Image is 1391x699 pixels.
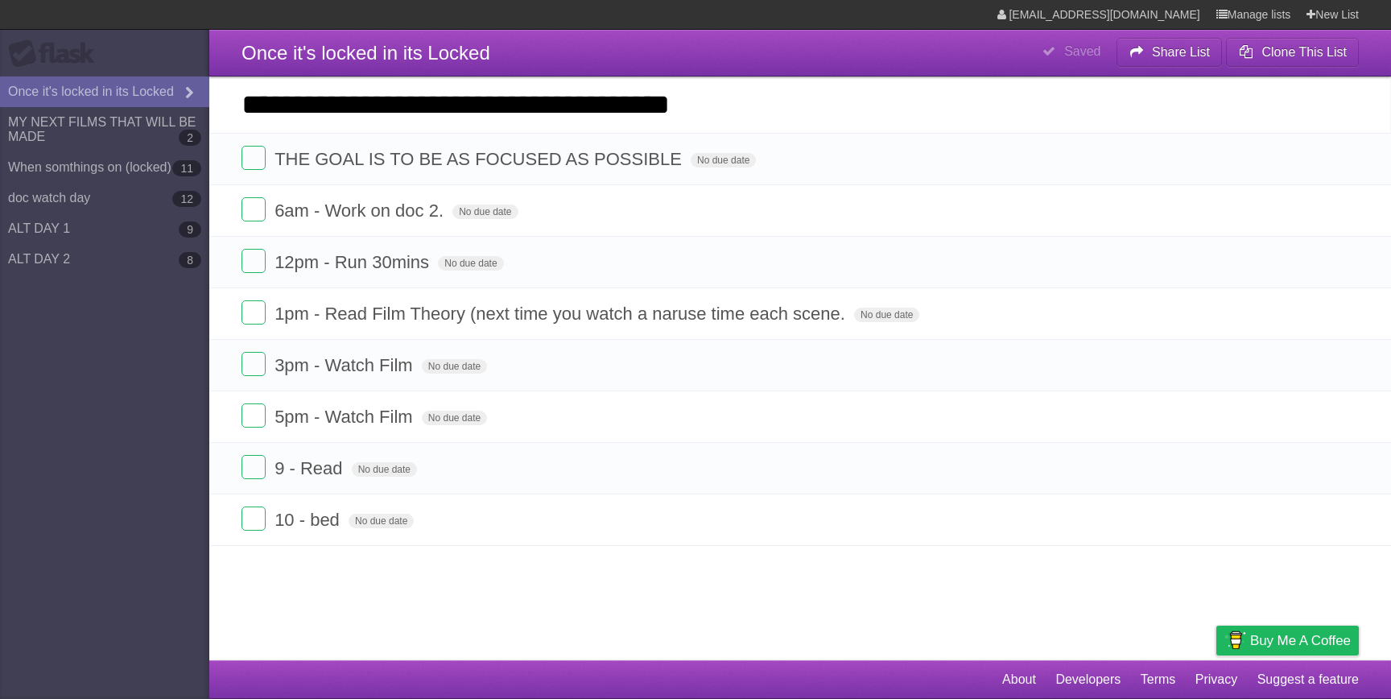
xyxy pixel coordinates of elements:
[8,39,105,68] div: Flask
[241,403,266,428] label: Done
[1250,627,1351,655] span: Buy me a coffee
[241,197,266,221] label: Done
[691,153,756,168] span: No due date
[1195,664,1237,695] a: Privacy
[274,149,686,169] span: THE GOAL IS TO BE AS FOCUSED AS POSSIBLE
[241,507,266,531] label: Done
[241,42,490,64] span: Once it's locked in its Locked
[854,308,919,322] span: No due date
[274,304,849,324] span: 1pm - Read Film Theory (next time you watch a naruse time each scene.
[241,300,266,325] label: Done
[1216,626,1359,656] a: Buy me a coffee
[1055,664,1121,695] a: Developers
[438,256,503,271] span: No due date
[274,407,417,427] span: 5pm - Watch Film
[172,191,201,207] b: 12
[172,160,201,176] b: 11
[179,221,201,238] b: 9
[422,359,487,374] span: No due date
[1261,45,1347,59] b: Clone This List
[1226,38,1359,67] button: Clone This List
[179,130,201,146] b: 2
[1064,44,1100,58] b: Saved
[1141,664,1176,695] a: Terms
[422,411,487,425] span: No due date
[1002,664,1036,695] a: About
[349,514,414,528] span: No due date
[274,252,433,272] span: 12pm - Run 30mins
[1224,627,1246,654] img: Buy me a coffee
[274,458,346,478] span: 9 - Read
[352,462,417,477] span: No due date
[1152,45,1210,59] b: Share List
[241,146,266,170] label: Done
[274,510,344,530] span: 10 - bed
[241,352,266,376] label: Done
[179,252,201,268] b: 8
[1117,38,1223,67] button: Share List
[274,201,448,221] span: 6am - Work on doc 2.
[241,249,266,273] label: Done
[241,455,266,479] label: Done
[274,355,417,375] span: 3pm - Watch Film
[452,205,518,219] span: No due date
[1257,664,1359,695] a: Suggest a feature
